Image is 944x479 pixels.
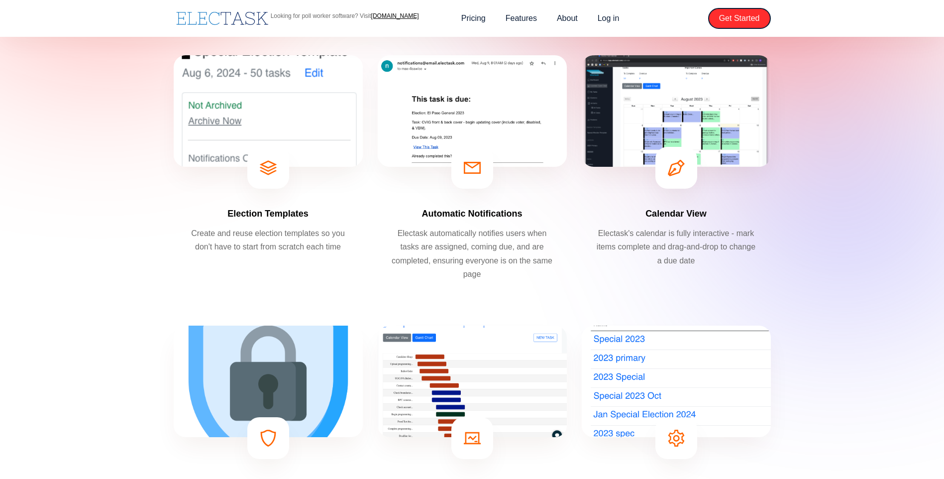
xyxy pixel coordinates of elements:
h4: Election Templates [227,208,309,220]
a: Pricing [451,8,496,29]
a: [DOMAIN_NAME] [371,12,419,19]
p: Looking for poll worker software? Visit [271,13,419,19]
a: About [547,8,588,29]
a: Get Started [708,8,771,29]
p: Electask's calendar is fully interactive - mark items complete and drag-and-drop to change a due ... [594,227,758,267]
h4: Automatic Notifications [421,208,522,220]
a: Log in [588,8,629,29]
a: Features [496,8,547,29]
a: home [174,9,271,27]
p: Electask automatically notifies users when tasks are assigned, coming due, and are completed, ens... [390,227,554,281]
p: Create and reuse election templates so you don't have to start from scratch each time [186,227,350,253]
h4: Calendar View [645,208,707,220]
